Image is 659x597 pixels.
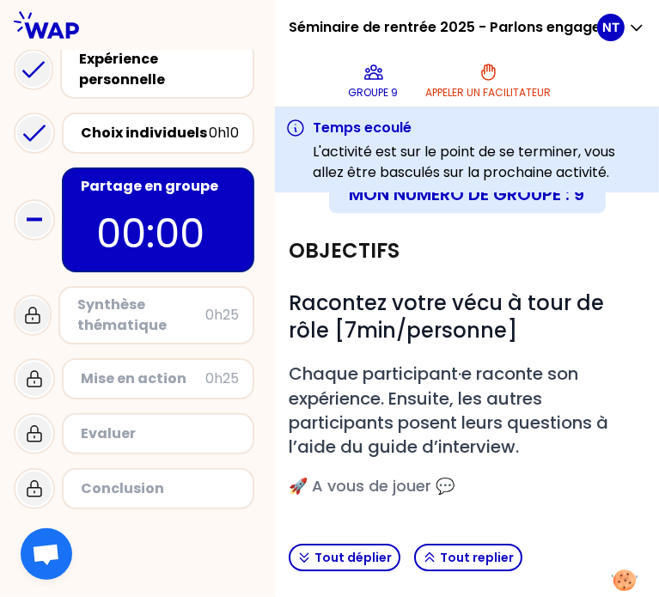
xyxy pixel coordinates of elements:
button: Groupe 9 [342,55,406,107]
span: 🚀 A vous de jouer 💬 [289,475,455,496]
button: Tout replier [414,544,522,571]
div: Partage en groupe [81,176,239,197]
span: Racontez votre vécu à tour de rôle [7min/personne] [289,289,609,344]
span: Chaque participant·e raconte son expérience. Ensuite, les autres participants posent leurs questi... [289,362,613,459]
div: 0h25 [205,369,239,389]
div: Conclusion [81,478,239,499]
div: Ouvrir le chat [21,528,72,580]
h3: Temps ecoulé [313,118,649,138]
p: L'activité est sur le point de se terminer, vous allez être basculés sur la prochaine activité. [313,142,649,183]
div: 0h25 [205,305,239,326]
div: Evaluer [81,423,239,444]
p: 00:00 [96,204,220,264]
div: Mon numéro de groupe : 9 [329,175,606,213]
div: 0h10 [209,123,239,143]
div: Choix individuels [81,123,209,143]
button: NT [597,14,645,41]
h2: Objectifs [289,237,400,265]
p: NT [602,19,619,36]
button: Appeler un facilitateur [419,55,558,107]
div: Synthèse thématique [77,295,205,336]
p: Groupe 9 [349,86,399,100]
button: Tout déplier [289,544,400,571]
div: Mise en action [81,369,205,389]
p: Appeler un facilitateur [426,86,552,100]
div: Expérience personnelle [79,49,239,90]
